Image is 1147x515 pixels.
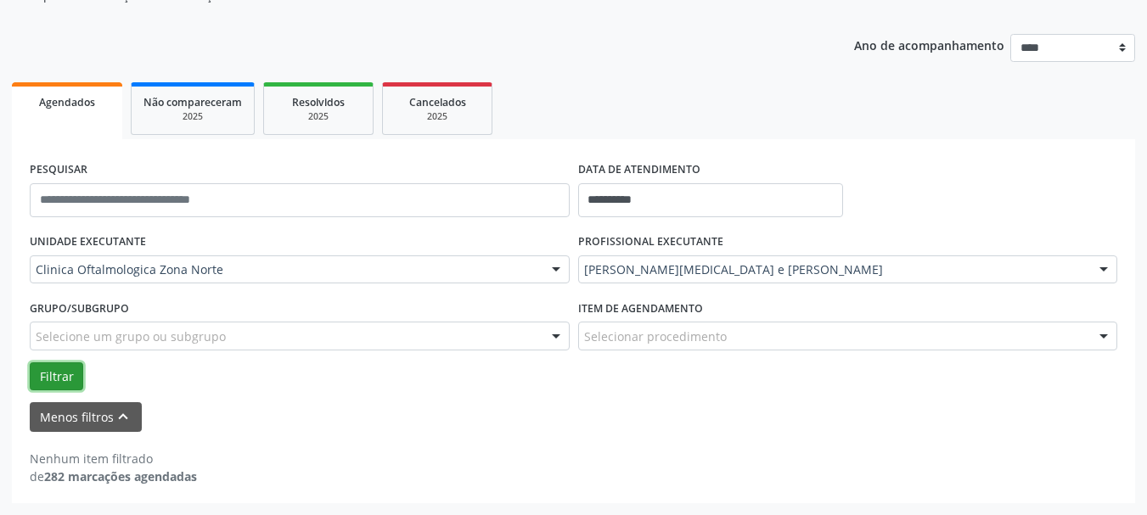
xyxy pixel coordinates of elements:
[114,407,132,426] i: keyboard_arrow_up
[30,362,83,391] button: Filtrar
[36,261,535,278] span: Clinica Oftalmologica Zona Norte
[143,95,242,109] span: Não compareceram
[30,467,197,485] div: de
[30,229,146,255] label: UNIDADE EXECUTANTE
[292,95,345,109] span: Resolvidos
[276,110,361,123] div: 2025
[143,110,242,123] div: 2025
[578,295,703,322] label: Item de agendamento
[409,95,466,109] span: Cancelados
[854,34,1004,55] p: Ano de acompanhamento
[30,402,142,432] button: Menos filtroskeyboard_arrow_up
[39,95,95,109] span: Agendados
[30,157,87,183] label: PESQUISAR
[578,157,700,183] label: DATA DE ATENDIMENTO
[578,229,723,255] label: PROFISSIONAL EXECUTANTE
[30,450,197,467] div: Nenhum item filtrado
[44,468,197,484] strong: 282 marcações agendadas
[30,295,129,322] label: Grupo/Subgrupo
[395,110,480,123] div: 2025
[584,261,1083,278] span: [PERSON_NAME][MEDICAL_DATA] e [PERSON_NAME]
[584,327,727,345] span: Selecionar procedimento
[36,327,226,345] span: Selecione um grupo ou subgrupo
